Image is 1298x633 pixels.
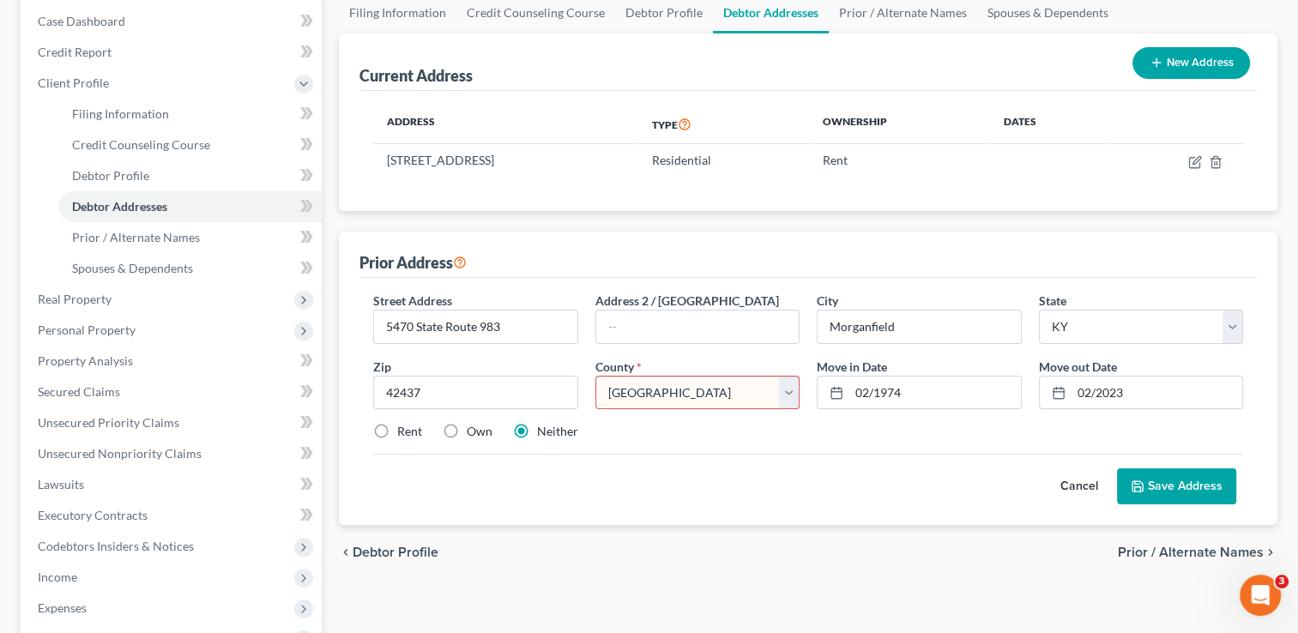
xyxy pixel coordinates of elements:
label: Own [467,423,492,440]
label: Neither [537,423,578,440]
th: Ownership [809,105,990,144]
span: Unsecured Nonpriority Claims [38,446,202,461]
span: Debtor Profile [353,546,438,559]
a: Property Analysis [24,346,322,377]
span: Move out Date [1039,359,1117,374]
span: Executory Contracts [38,508,148,522]
span: Income [38,570,77,584]
span: Prior / Alternate Names [72,230,200,244]
span: Property Analysis [38,353,133,368]
button: chevron_left Debtor Profile [339,546,438,559]
label: Address 2 / [GEOGRAPHIC_DATA] [595,292,779,310]
th: Dates [990,105,1108,144]
span: Prior / Alternate Names [1118,546,1264,559]
td: Rent [809,144,990,177]
span: Unsecured Priority Claims [38,415,179,430]
a: Executory Contracts [24,500,322,531]
button: Save Address [1117,468,1236,504]
a: Unsecured Priority Claims [24,407,322,438]
td: Residential [638,144,809,177]
input: MM/YYYY [849,377,1020,409]
span: Real Property [38,292,112,306]
span: Street Address [373,293,452,308]
span: Client Profile [38,75,109,90]
button: New Address [1132,47,1250,79]
span: County [595,359,634,374]
span: Credit Report [38,45,112,59]
td: [STREET_ADDRESS] [373,144,638,177]
input: MM/YYYY [1072,377,1242,409]
a: Debtor Profile [58,160,322,191]
i: chevron_left [339,546,353,559]
span: Credit Counseling Course [72,137,210,152]
a: Secured Claims [24,377,322,407]
span: Codebtors Insiders & Notices [38,539,194,553]
span: Debtor Profile [72,168,149,183]
i: chevron_right [1264,546,1277,559]
a: Case Dashboard [24,6,322,37]
span: Case Dashboard [38,14,125,28]
a: Credit Report [24,37,322,68]
input: -- [596,310,799,343]
span: Lawsuits [38,477,84,491]
span: Secured Claims [38,384,120,399]
span: Debtor Addresses [72,199,167,214]
input: XXXXX [373,376,577,410]
iframe: Intercom live chat [1240,575,1281,616]
th: Type [638,105,809,144]
span: Zip [373,359,391,374]
a: Unsecured Nonpriority Claims [24,438,322,469]
label: Rent [397,423,422,440]
a: Credit Counseling Course [58,130,322,160]
a: Prior / Alternate Names [58,222,322,253]
a: Lawsuits [24,469,322,500]
input: Enter city... [818,310,1020,343]
span: City [817,293,838,308]
span: Filing Information [72,106,169,121]
span: Spouses & Dependents [72,261,193,275]
button: Prior / Alternate Names chevron_right [1118,546,1277,559]
button: Cancel [1041,469,1117,503]
a: Filing Information [58,99,322,130]
input: Enter street address [374,310,577,343]
a: Debtor Addresses [58,191,322,222]
span: 3 [1275,575,1289,588]
th: Address [373,105,638,144]
span: Expenses [38,600,87,615]
a: Spouses & Dependents [58,253,322,284]
span: State [1039,293,1066,308]
span: Move in Date [817,359,887,374]
div: Prior Address [359,252,467,273]
div: Current Address [359,65,473,86]
span: Personal Property [38,323,136,337]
